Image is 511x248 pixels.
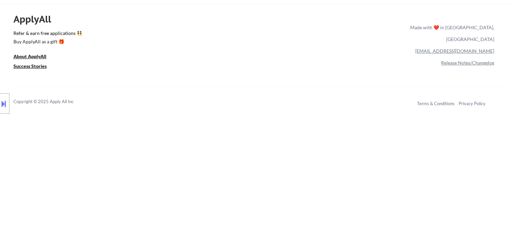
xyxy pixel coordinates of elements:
div: Made with ❤️ in [GEOGRAPHIC_DATA], [GEOGRAPHIC_DATA] [408,22,494,45]
a: Terms & Conditions [417,101,455,106]
div: Buy ApplyAll as a gift 🎁 [13,39,81,44]
a: Privacy Policy [459,101,485,106]
a: Buy ApplyAll as a gift 🎁 [13,38,81,46]
a: Refer & earn free applications 👯‍♀️ [13,31,270,38]
div: ApplyAll [13,13,59,25]
a: Release Notes/Changelog [441,60,494,66]
a: [EMAIL_ADDRESS][DOMAIN_NAME] [415,48,494,54]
